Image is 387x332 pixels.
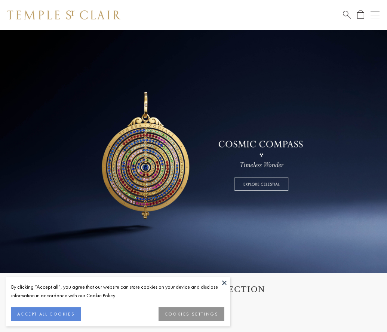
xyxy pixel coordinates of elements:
button: Open navigation [371,10,380,19]
div: By clicking “Accept all”, you agree that our website can store cookies on your device and disclos... [11,283,224,300]
button: COOKIES SETTINGS [159,307,224,321]
a: Search [343,10,351,19]
img: Temple St. Clair [7,10,120,19]
button: ACCEPT ALL COOKIES [11,307,81,321]
a: Open Shopping Bag [357,10,364,19]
